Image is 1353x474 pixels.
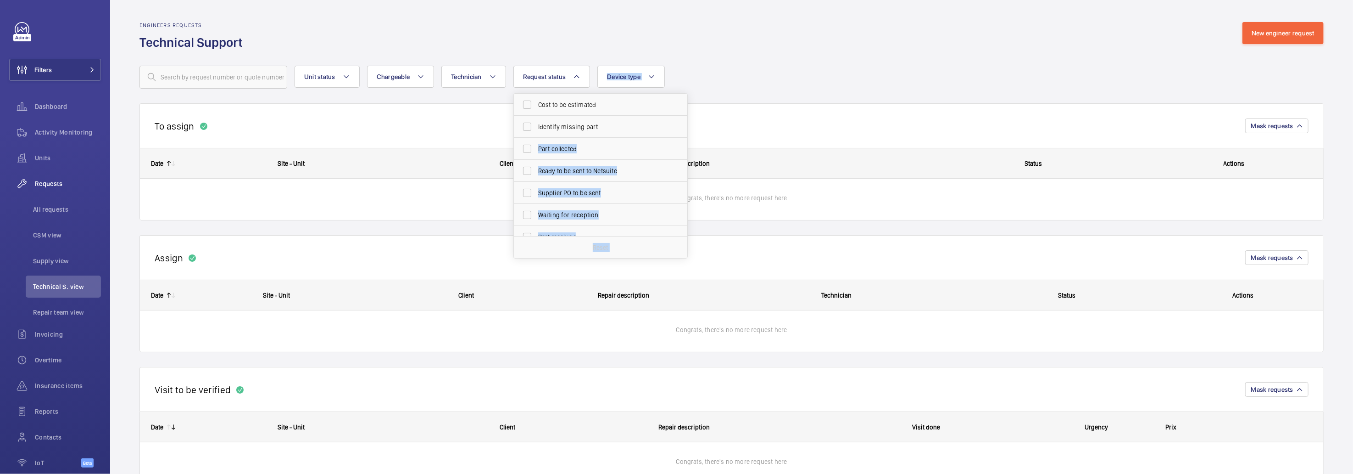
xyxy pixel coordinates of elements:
div: Date [151,292,163,299]
span: Site - Unit [263,292,290,299]
span: Client [500,160,515,167]
span: Status [1058,292,1076,299]
span: Technician [821,292,852,299]
span: Site - Unit [278,160,305,167]
input: Search by request number or quote number [139,66,287,89]
span: Status [1025,160,1042,167]
span: Mask requests [1251,386,1293,393]
span: Actions [1232,292,1253,299]
div: Date [151,160,163,167]
span: Units [35,153,101,163]
span: Reports [35,407,101,416]
span: Mask requests [1251,254,1293,261]
span: Waiting for reception [538,210,664,220]
span: Site - Unit [278,423,305,431]
span: Request status [523,73,566,80]
span: Repair description [658,423,710,431]
span: Ready to be sent to Netsuite [538,166,664,175]
button: Device type [597,66,665,88]
button: Mask requests [1245,118,1308,133]
span: Filters [34,65,52,74]
span: Technical S. view [33,282,101,291]
span: All requests [33,205,101,214]
h2: Visit to be verified [155,384,231,395]
span: Part collected [538,144,664,153]
span: Urgency [1085,423,1108,431]
span: Dashboard [35,102,101,111]
span: Client [458,292,474,299]
span: Insurance items [35,381,101,390]
span: Chargeable [377,73,410,80]
span: Cost to be estimated [538,100,664,109]
span: Actions [1224,160,1245,167]
span: Supplier PO to be sent [538,188,664,197]
span: Client [500,423,515,431]
h2: Engineers requests [139,22,248,28]
span: CSM view [33,231,101,240]
div: Date [151,423,163,431]
span: Device type [607,73,640,80]
span: Invoicing [35,330,101,339]
span: Requests [35,179,101,188]
span: Mask requests [1251,122,1293,130]
button: Filters [9,59,101,81]
button: Technician [441,66,506,88]
span: Overtime [35,355,101,365]
span: Beta [81,458,94,468]
span: Visit done [912,423,940,431]
span: Repair team view [33,308,101,317]
span: Activity Monitoring [35,128,101,137]
button: Unit status [295,66,360,88]
button: New engineer request [1242,22,1324,44]
h2: Assign [155,252,183,264]
button: Request status [513,66,590,88]
span: Unit status [304,73,335,80]
span: Repair description [598,292,649,299]
h1: Technical Support [139,34,248,51]
span: Part received [538,232,664,242]
span: Supply view [33,256,101,265]
p: Reset [593,243,608,252]
span: Identify missing part [538,122,664,131]
span: Technician [451,73,482,80]
button: Chargeable [367,66,434,88]
span: IoT [35,458,81,468]
span: Contacts [35,433,101,442]
button: Mask requests [1245,382,1308,397]
button: Mask requests [1245,250,1308,265]
span: Prix [1165,423,1176,431]
h2: To assign [155,120,195,132]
